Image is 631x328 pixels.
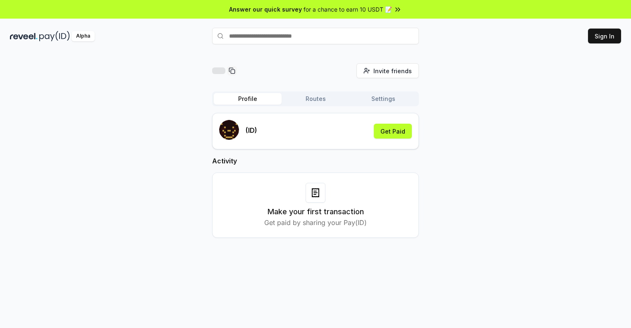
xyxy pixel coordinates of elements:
p: Get paid by sharing your Pay(ID) [264,218,367,227]
span: Answer our quick survey [229,5,302,14]
span: for a chance to earn 10 USDT 📝 [304,5,392,14]
button: Settings [349,93,417,105]
button: Sign In [588,29,621,43]
button: Invite friends [356,63,419,78]
img: reveel_dark [10,31,38,41]
p: (ID) [246,125,257,135]
button: Get Paid [374,124,412,139]
div: Alpha [72,31,95,41]
img: pay_id [39,31,70,41]
h3: Make your first transaction [268,206,364,218]
button: Profile [214,93,282,105]
button: Routes [282,93,349,105]
h2: Activity [212,156,419,166]
span: Invite friends [373,67,412,75]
